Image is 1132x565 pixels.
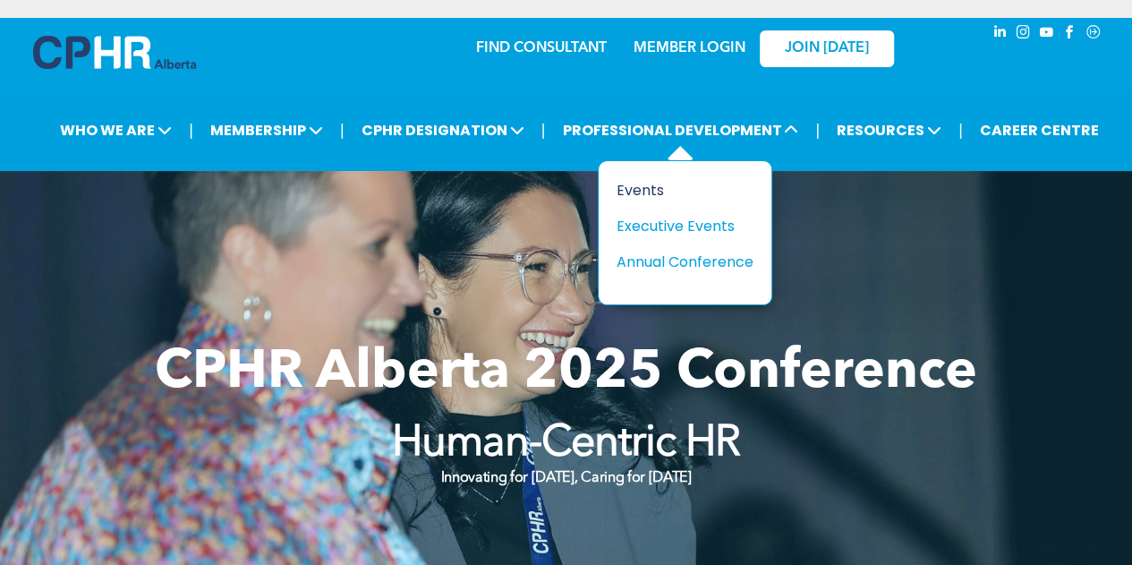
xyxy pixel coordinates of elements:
[617,251,753,273] a: Annual Conference
[617,179,740,201] div: Events
[831,114,947,147] span: RESOURCES
[760,30,894,67] a: JOIN [DATE]
[476,41,607,56] a: FIND CONSULTANT
[340,112,345,149] li: |
[815,112,820,149] li: |
[356,114,530,147] span: CPHR DESIGNATION
[155,347,977,400] span: CPHR Alberta 2025 Conference
[617,179,753,201] a: Events
[617,251,740,273] div: Annual Conference
[440,471,691,485] strong: Innovating for [DATE], Caring for [DATE]
[1060,22,1080,47] a: facebook
[541,112,546,149] li: |
[991,22,1010,47] a: linkedin
[557,114,804,147] span: PROFESSIONAL DEVELOPMENT
[1014,22,1034,47] a: instagram
[975,114,1104,147] a: CAREER CENTRE
[958,112,963,149] li: |
[617,215,740,237] div: Executive Events
[33,36,196,69] img: A blue and white logo for cp alberta
[55,114,177,147] span: WHO WE ARE
[1084,22,1103,47] a: Social network
[205,114,328,147] span: MEMBERSHIP
[634,41,745,56] a: MEMBER LOGIN
[785,40,869,57] span: JOIN [DATE]
[189,112,193,149] li: |
[1037,22,1057,47] a: youtube
[392,423,741,466] strong: Human-Centric HR
[617,215,753,237] a: Executive Events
